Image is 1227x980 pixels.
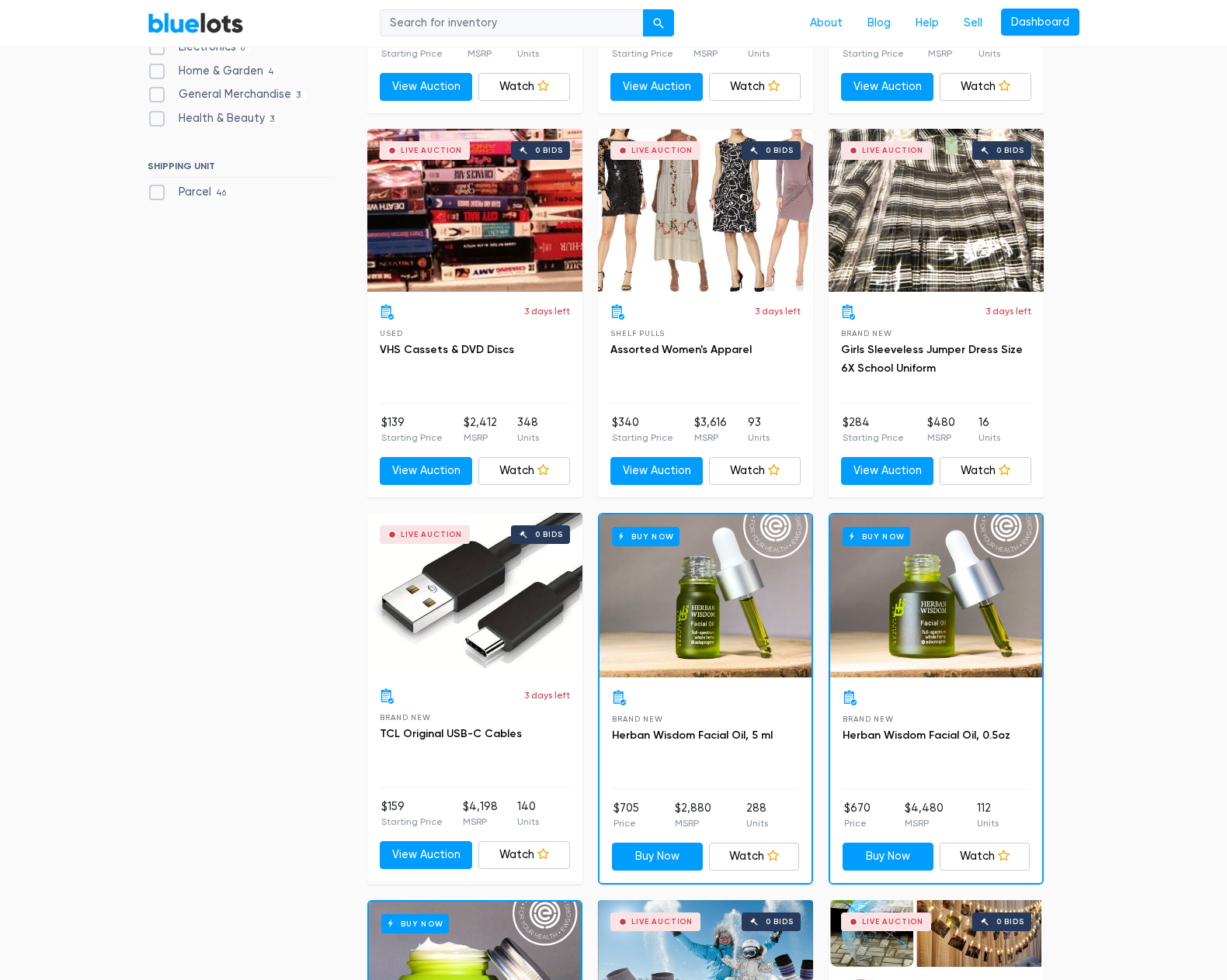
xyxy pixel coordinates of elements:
a: Watch [940,457,1032,485]
li: $705 [613,800,639,831]
span: Brand New [841,329,892,338]
a: Assorted Women's Apparel [610,343,752,356]
label: General Merchandise [148,86,306,103]
span: 3 [291,90,306,102]
a: Buy Now [600,514,812,677]
a: VHS Cassets & DVD Discs [380,343,514,356]
a: View Auction [610,73,703,101]
span: Brand New [843,715,893,723]
p: Units [517,431,539,445]
span: 3 [265,113,280,126]
li: 348 [517,414,539,445]
span: Used [380,329,402,338]
a: Sell [951,9,995,38]
label: Home & Garden [148,63,280,80]
p: Units [748,431,770,445]
li: $2,412 [464,414,497,445]
a: View Auction [841,73,933,101]
span: 4 [263,66,280,78]
a: View Auction [610,457,703,485]
a: Buy Now [612,843,703,871]
p: Price [844,816,871,830]
p: Units [978,431,1000,445]
label: Health & Beauty [148,110,280,127]
li: 93 [748,414,770,445]
label: Parcel [148,184,231,201]
div: Live Auction [401,531,462,538]
a: View Auction [380,457,472,485]
h6: Buy Now [612,527,680,546]
li: $3,616 [694,414,727,445]
p: MSRP [675,816,711,830]
p: Units [977,816,999,830]
a: TCL Original USB-C Cables [380,727,522,740]
p: MSRP [928,47,955,61]
p: Starting Price [381,47,443,61]
p: Starting Price [843,431,904,445]
p: Starting Price [612,47,673,61]
li: $480 [927,414,955,445]
p: MSRP [694,431,727,445]
p: Units [517,815,539,829]
span: 6 [236,42,250,54]
p: Starting Price [381,431,443,445]
p: Starting Price [381,815,443,829]
p: MSRP [463,815,498,829]
a: Watch [709,457,801,485]
a: Watch [478,457,571,485]
div: 0 bids [766,147,794,154]
a: Watch [709,843,800,871]
p: 3 days left [524,304,570,318]
a: Girls Sleeveless Jumper Dress Size 6X School Uniform [841,343,1023,375]
a: BlueLots [148,12,244,34]
span: 46 [211,187,231,199]
li: $4,198 [463,798,498,829]
li: 16 [978,414,1000,445]
a: Dashboard [1001,9,1079,36]
a: View Auction [380,73,472,101]
p: Price [613,816,639,830]
div: 0 bids [996,918,1024,926]
p: 3 days left [985,304,1031,318]
a: Buy Now [830,514,1042,677]
p: Starting Price [612,431,673,445]
div: Live Auction [401,147,462,154]
p: Units [978,47,1000,61]
a: Live Auction 0 bids [829,129,1044,292]
li: 288 [746,800,768,831]
a: View Auction [380,841,472,869]
p: MSRP [468,47,493,61]
p: 3 days left [755,304,801,318]
div: Live Auction [631,918,693,926]
div: 0 bids [996,147,1024,154]
p: MSRP [693,47,728,61]
li: $159 [381,798,443,829]
p: Units [748,47,770,61]
a: Help [903,9,951,38]
a: Watch [940,73,1032,101]
span: Brand New [380,713,430,722]
h6: Buy Now [381,914,449,933]
a: Buy Now [843,843,933,871]
span: Shelf Pulls [610,329,665,338]
div: Live Auction [631,147,693,154]
a: View Auction [841,457,933,485]
a: Watch [709,73,801,101]
div: Live Auction [862,918,923,926]
li: $284 [843,414,904,445]
li: 112 [977,800,999,831]
p: 3 days left [524,688,570,702]
h6: SHIPPING UNIT [148,161,333,178]
li: $4,480 [905,800,944,831]
div: Live Auction [862,147,923,154]
a: Herban Wisdom Facial Oil, 5 ml [612,729,773,742]
li: $670 [844,800,871,831]
p: MSRP [927,431,955,445]
a: Watch [478,841,571,869]
p: Units [517,47,539,61]
p: MSRP [464,431,497,445]
p: Units [746,816,768,830]
p: MSRP [905,816,944,830]
div: 0 bids [766,918,794,926]
span: Brand New [612,715,662,723]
